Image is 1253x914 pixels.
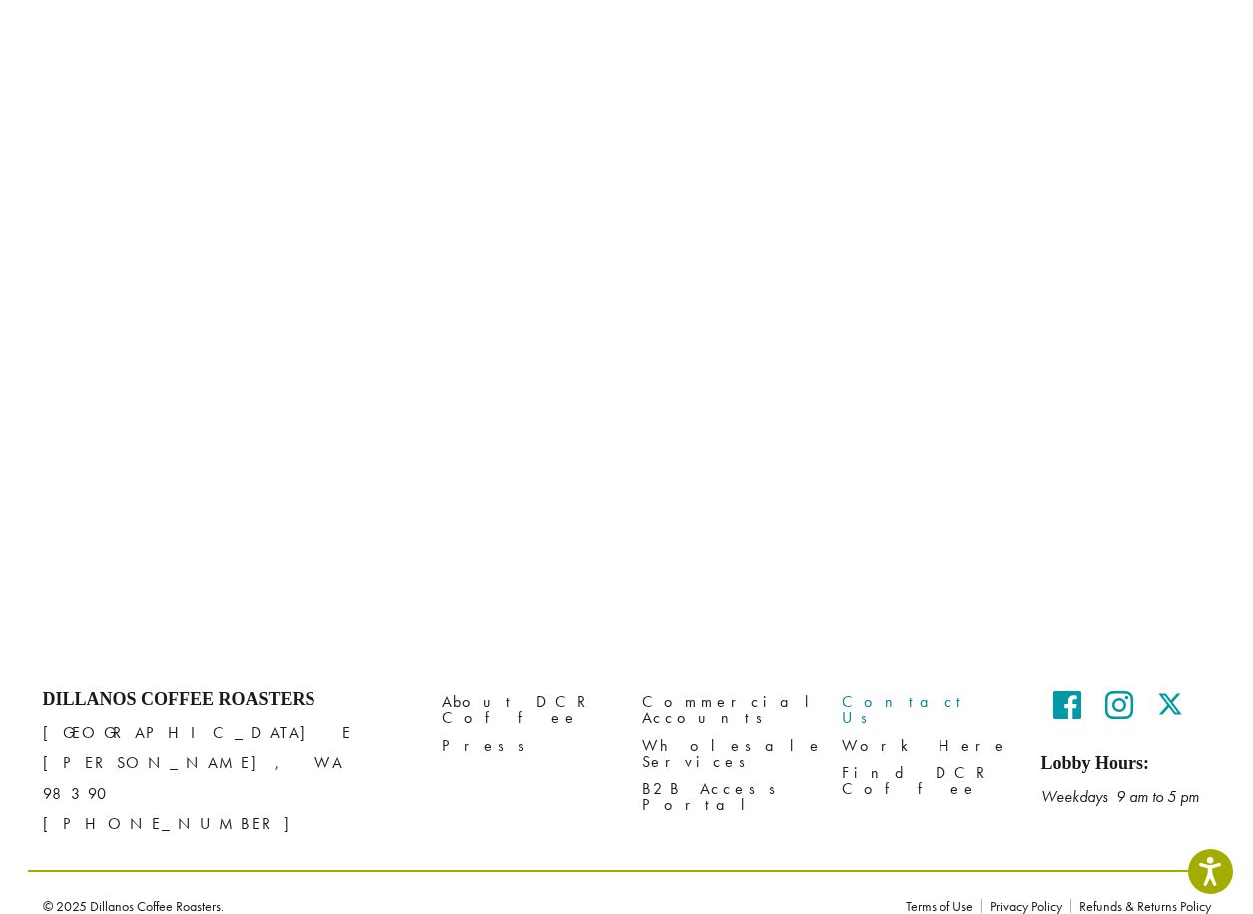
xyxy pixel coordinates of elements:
a: Wholesale Services [642,732,812,775]
a: Contact Us [842,689,1011,732]
p: [GEOGRAPHIC_DATA] E [PERSON_NAME], WA 98390 [PHONE_NUMBER] [43,718,412,838]
a: Find DCR Coffee [842,759,1011,802]
em: Weekdays 9 am to 5 pm [1041,786,1199,807]
a: Press [442,732,612,759]
a: Work Here [842,732,1011,759]
a: Refunds & Returns Policy [1070,899,1211,913]
p: © 2025 Dillanos Coffee Roasters. [43,899,876,913]
a: Terms of Use [906,899,981,913]
a: About DCR Coffee [442,689,612,732]
a: Privacy Policy [981,899,1070,913]
h5: Lobby Hours: [1041,753,1211,775]
h4: Dillanos Coffee Roasters [43,689,412,711]
a: B2B Access Portal [642,775,812,818]
a: Commercial Accounts [642,689,812,732]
